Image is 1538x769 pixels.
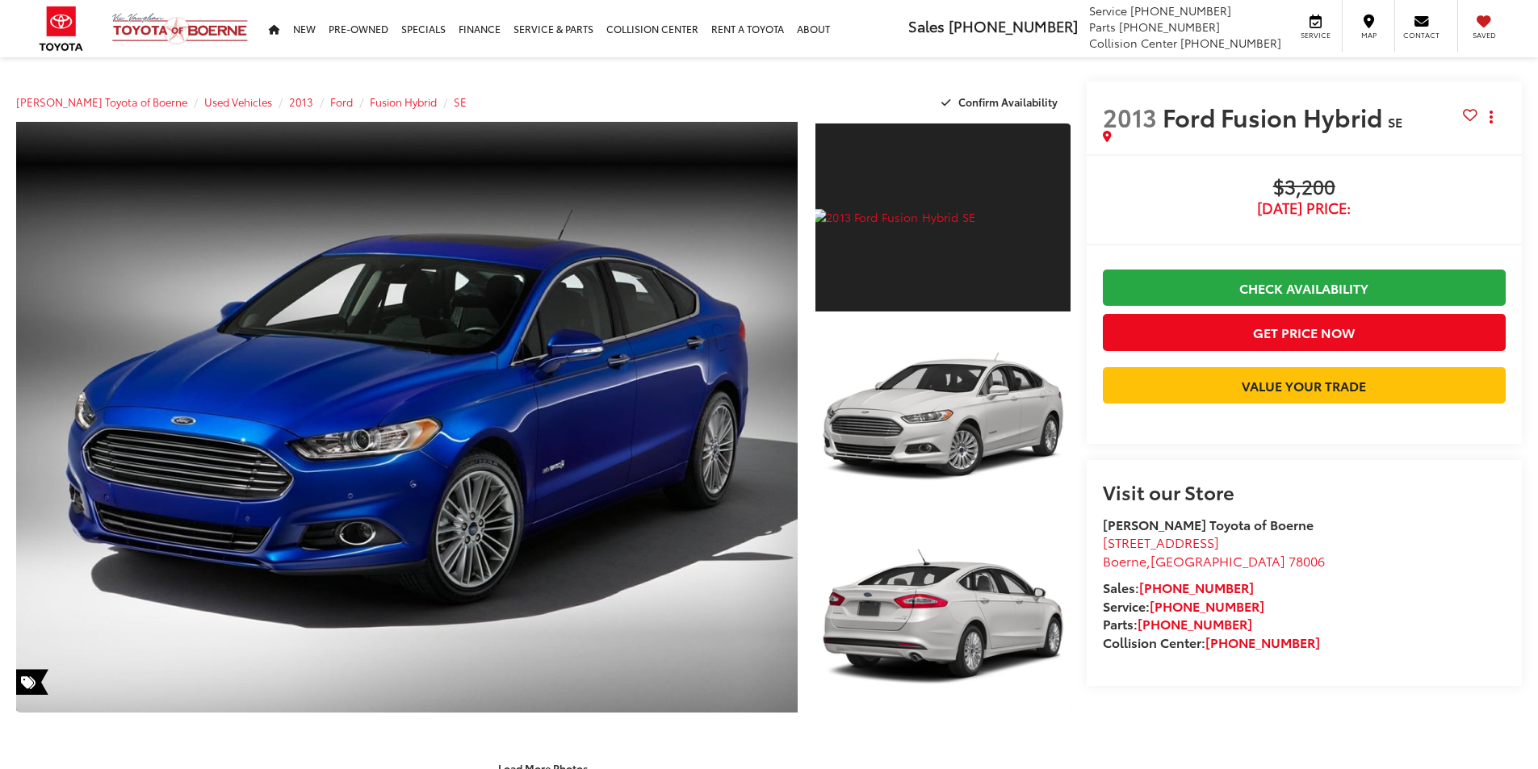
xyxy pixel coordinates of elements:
[16,669,48,695] span: Special
[1466,30,1502,40] span: Saved
[1103,367,1506,403] a: Value Your Trade
[1103,614,1252,633] strong: Parts:
[815,522,1071,713] a: Expand Photo 3
[1205,633,1320,651] a: [PHONE_NUMBER]
[958,94,1058,109] span: Confirm Availability
[1351,30,1386,40] span: Map
[289,94,313,109] a: 2013
[1089,35,1177,51] span: Collision Center
[812,320,1072,515] img: 2013 Ford Fusion Hybrid SE
[1297,30,1334,40] span: Service
[1477,102,1506,131] button: Actions
[1490,111,1493,123] span: dropdown dots
[1103,176,1506,200] span: $3,200
[1089,19,1116,35] span: Parts
[1103,533,1219,551] span: [STREET_ADDRESS]
[1130,2,1231,19] span: [PHONE_NUMBER]
[1119,19,1220,35] span: [PHONE_NUMBER]
[16,94,187,109] a: [PERSON_NAME] Toyota of Boerne
[949,15,1078,36] span: [PHONE_NUMBER]
[8,119,805,716] img: 2013 Ford Fusion Hybrid SE
[1139,578,1254,596] a: [PHONE_NUMBER]
[815,322,1071,513] a: Expand Photo 2
[932,88,1071,116] button: Confirm Availability
[330,94,353,109] a: Ford
[1103,533,1325,570] a: [STREET_ADDRESS] Boerne,[GEOGRAPHIC_DATA] 78006
[1103,578,1254,596] strong: Sales:
[1103,596,1264,615] strong: Service:
[1103,99,1157,134] span: 2013
[1150,551,1285,570] span: [GEOGRAPHIC_DATA]
[1138,614,1252,633] a: [PHONE_NUMBER]
[1163,99,1388,134] span: Ford Fusion Hybrid
[1403,30,1440,40] span: Contact
[454,94,467,109] a: SE
[111,12,249,45] img: Vic Vaughan Toyota of Boerne
[815,122,1071,313] a: Expand Photo 1
[1103,200,1506,216] span: [DATE] Price:
[370,94,437,109] a: Fusion Hybrid
[1180,35,1281,51] span: [PHONE_NUMBER]
[1103,551,1146,570] span: Boerne
[1103,314,1506,350] button: Get Price Now
[1103,270,1506,306] a: Check Availability
[1388,112,1402,131] span: SE
[812,520,1072,715] img: 2013 Ford Fusion Hybrid SE
[204,94,272,109] a: Used Vehicles
[1089,2,1127,19] span: Service
[1103,481,1506,502] h2: Visit our Store
[1103,515,1314,533] strong: [PERSON_NAME] Toyota of Boerne
[1103,551,1325,570] span: ,
[1103,633,1320,651] strong: Collision Center:
[812,209,1072,225] img: 2013 Ford Fusion Hybrid SE
[1289,551,1325,570] span: 78006
[908,15,945,36] span: Sales
[16,122,798,713] a: Expand Photo 0
[1150,596,1264,615] a: [PHONE_NUMBER]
